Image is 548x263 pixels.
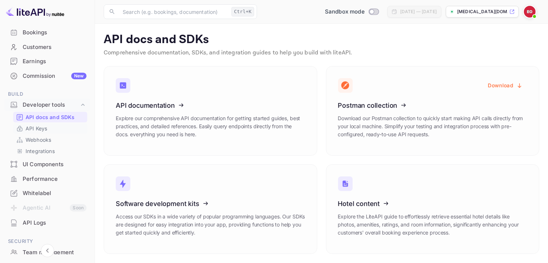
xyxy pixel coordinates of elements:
[4,26,90,39] a: Bookings
[4,186,90,200] a: Whitelabel
[23,43,87,52] div: Customers
[23,28,87,37] div: Bookings
[4,99,90,111] div: Developer tools
[116,102,305,109] h3: API documentation
[16,136,84,144] a: Webhooks
[325,8,365,16] span: Sandbox mode
[118,4,229,19] input: Search (e.g. bookings, documentation)
[16,147,84,155] a: Integrations
[4,90,90,98] span: Build
[338,114,528,138] p: Download our Postman collection to quickly start making API calls directly from your local machin...
[338,200,528,207] h3: Hotel content
[71,73,87,79] div: New
[338,102,528,109] h3: Postman collection
[4,157,90,171] a: UI Components
[4,216,90,230] div: API Logs
[23,189,87,198] div: Whitelabel
[4,69,90,83] a: CommissionNew
[23,101,79,109] div: Developer tools
[104,33,539,47] p: API docs and SDKs
[326,164,540,254] a: Hotel contentExplore the LiteAPI guide to effortlessly retrieve essential hotel details like phot...
[26,113,75,121] p: API docs and SDKs
[400,8,437,15] div: [DATE] — [DATE]
[26,125,47,132] p: API Keys
[322,8,382,16] div: Switch to Production mode
[104,49,539,57] p: Comprehensive documentation, SDKs, and integration guides to help you build with liteAPI.
[116,200,305,207] h3: Software development kits
[104,66,317,156] a: API documentationExplore our comprehensive API documentation for getting started guides, best pra...
[13,146,87,156] div: Integrations
[6,6,64,18] img: LiteAPI logo
[4,26,90,40] div: Bookings
[4,54,90,69] div: Earnings
[457,8,508,15] p: [MEDICAL_DATA][DOMAIN_NAME]
[231,7,254,16] div: Ctrl+K
[4,172,90,186] a: Performance
[338,213,528,237] p: Explore the LiteAPI guide to effortlessly retrieve essential hotel details like photos, amenities...
[484,78,527,92] button: Download
[23,57,87,66] div: Earnings
[4,157,90,172] div: UI Components
[23,248,87,257] div: Team management
[26,136,51,144] p: Webhooks
[104,164,317,254] a: Software development kitsAccess our SDKs in a wide variety of popular programming languages. Our ...
[23,72,87,80] div: Commission
[4,54,90,68] a: Earnings
[116,213,305,237] p: Access our SDKs in a wide variety of popular programming languages. Our SDKs are designed for eas...
[41,244,54,257] button: Collapse navigation
[16,113,84,121] a: API docs and SDKs
[4,245,90,260] div: Team management
[13,112,87,122] div: API docs and SDKs
[4,245,90,259] a: Team management
[13,134,87,145] div: Webhooks
[116,114,305,138] p: Explore our comprehensive API documentation for getting started guides, best practices, and detai...
[23,219,87,227] div: API Logs
[4,40,90,54] a: Customers
[4,216,90,229] a: API Logs
[4,237,90,245] span: Security
[16,125,84,132] a: API Keys
[23,175,87,183] div: Performance
[23,160,87,169] div: UI Components
[524,6,536,18] img: Efezino Ogaga
[13,123,87,134] div: API Keys
[26,147,55,155] p: Integrations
